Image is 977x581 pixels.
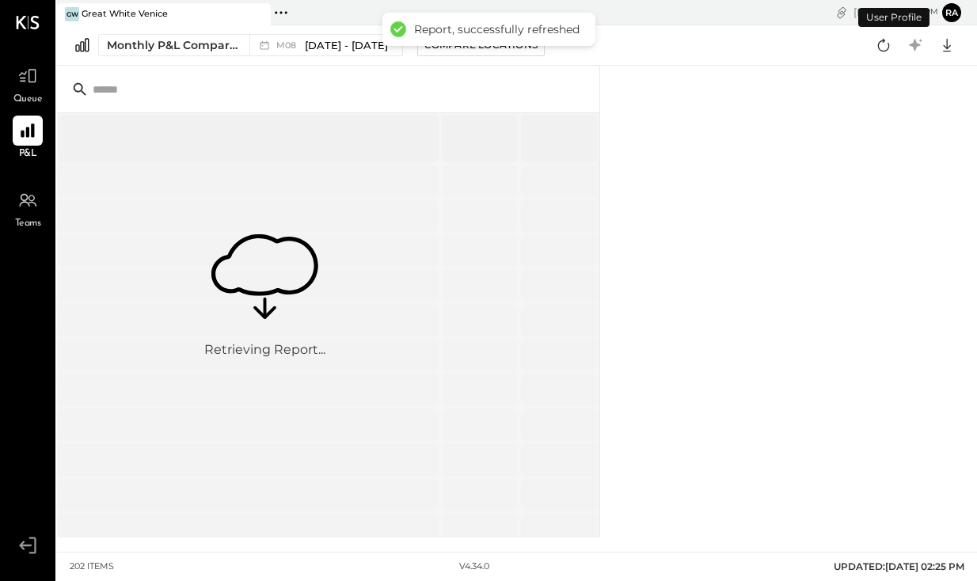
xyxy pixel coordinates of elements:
span: pm [925,6,938,17]
div: Monthly P&L Comparison [107,37,240,53]
span: P&L [19,147,37,161]
button: Monthly P&L Comparison M08[DATE] - [DATE] [98,34,403,56]
a: Queue [1,61,55,107]
div: Report, successfully refreshed [414,22,580,36]
span: 2 : 25 [891,5,922,20]
a: P&L [1,116,55,161]
div: User Profile [858,8,929,27]
div: GW [65,7,79,21]
div: Great White Venice [82,8,168,21]
div: Retrieving Report... [204,341,325,359]
span: Queue [13,93,43,107]
div: v 4.34.0 [459,560,489,573]
span: Teams [15,217,41,231]
span: UPDATED: [DATE] 02:25 PM [834,560,964,572]
button: ra [942,3,961,22]
span: M08 [276,41,301,50]
div: copy link [834,4,850,21]
a: Teams [1,185,55,231]
div: [DATE] [853,5,938,20]
div: 202 items [70,560,114,573]
span: [DATE] - [DATE] [305,38,388,53]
